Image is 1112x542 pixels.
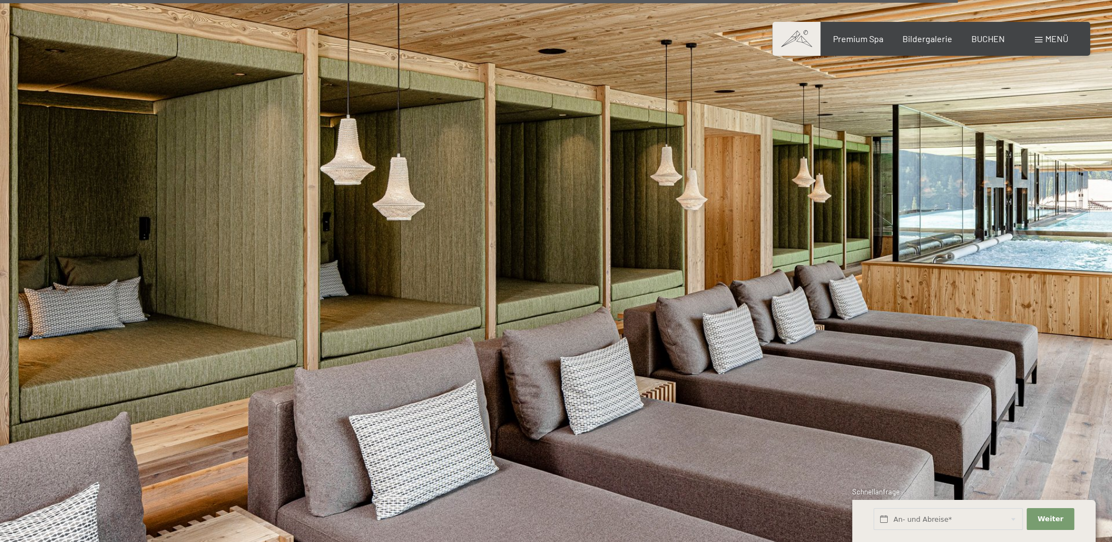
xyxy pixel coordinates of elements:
span: Weiter [1038,514,1063,524]
span: Menü [1045,33,1068,44]
a: Premium Spa [832,33,883,44]
button: Weiter [1027,508,1074,531]
a: Bildergalerie [903,33,952,44]
span: Schnellanfrage [852,487,900,496]
a: BUCHEN [971,33,1005,44]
